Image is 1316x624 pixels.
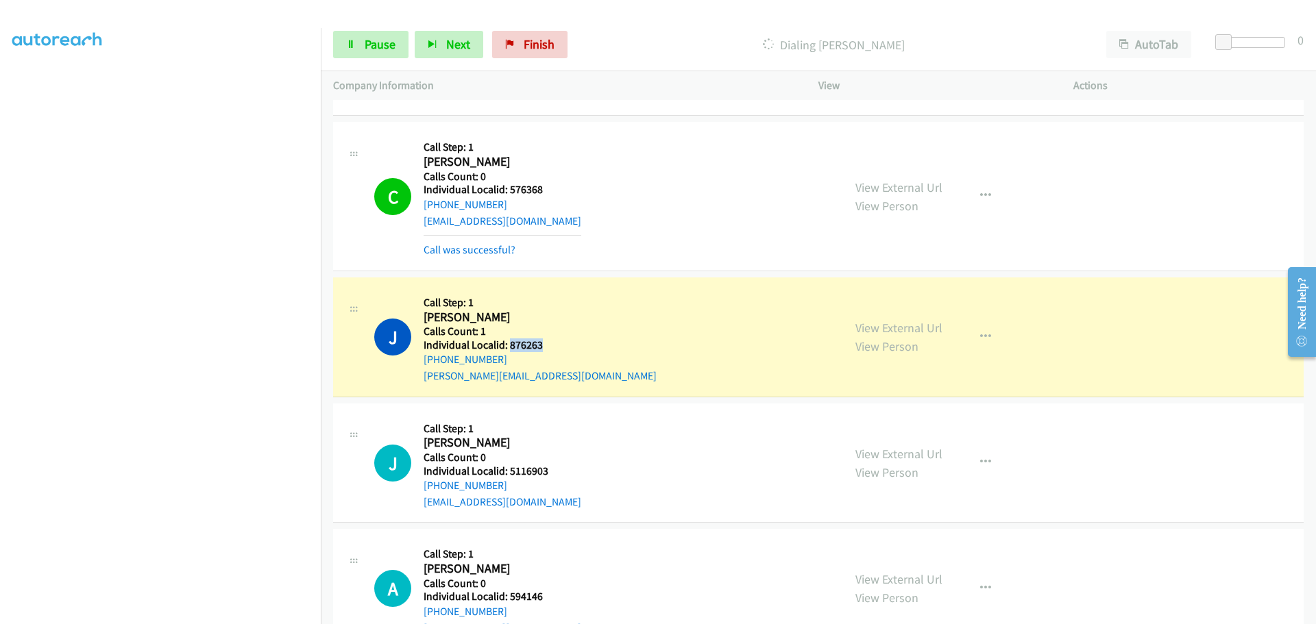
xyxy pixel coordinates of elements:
[855,338,918,354] a: View Person
[818,77,1049,94] p: View
[374,445,411,482] div: The call is yet to be attempted
[424,464,581,478] h5: Individual Localid: 5116903
[424,338,657,352] h5: Individual Localid: 876263
[446,36,470,52] span: Next
[424,214,581,227] a: [EMAIL_ADDRESS][DOMAIN_NAME]
[424,479,507,492] a: [PHONE_NUMBER]
[424,296,657,310] h5: Call Step: 1
[333,31,409,58] a: Pause
[855,590,918,606] a: View Person
[374,319,411,355] h1: J
[374,570,411,607] div: The call is yet to be attempted
[365,36,395,52] span: Pause
[855,446,942,462] a: View External Url
[424,88,515,101] a: Call was successful?
[524,36,555,52] span: Finish
[424,198,507,211] a: [PHONE_NUMBER]
[424,547,581,561] h5: Call Step: 1
[424,154,574,170] h2: [PERSON_NAME]
[374,570,411,607] h1: A
[855,179,942,195] a: View External Url
[424,140,581,154] h5: Call Step: 1
[424,561,574,577] h2: [PERSON_NAME]
[1106,31,1191,58] button: AutoTab
[855,198,918,214] a: View Person
[1276,258,1316,366] iframe: Resource Center
[424,605,507,618] a: [PHONE_NUMBER]
[586,36,1082,54] p: Dialing [PERSON_NAME]
[424,183,581,197] h5: Individual Localid: 576368
[424,422,581,436] h5: Call Step: 1
[333,77,794,94] p: Company Information
[424,353,507,366] a: [PHONE_NUMBER]
[374,445,411,482] h1: J
[1073,77,1304,94] p: Actions
[855,464,918,480] a: View Person
[492,31,568,58] a: Finish
[424,170,581,184] h5: Calls Count: 0
[424,310,574,325] h2: [PERSON_NAME]
[424,590,581,603] h5: Individual Localid: 594146
[424,435,574,451] h2: [PERSON_NAME]
[1297,31,1304,49] div: 0
[1222,37,1285,48] div: Delay between calls (in seconds)
[415,31,483,58] button: Next
[424,325,657,338] h5: Calls Count: 1
[855,571,942,587] a: View External Url
[424,369,657,382] a: [PERSON_NAME][EMAIL_ADDRESS][DOMAIN_NAME]
[855,320,942,336] a: View External Url
[424,243,515,256] a: Call was successful?
[424,451,581,464] h5: Calls Count: 0
[424,495,581,508] a: [EMAIL_ADDRESS][DOMAIN_NAME]
[374,178,411,215] h1: C
[424,577,581,590] h5: Calls Count: 0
